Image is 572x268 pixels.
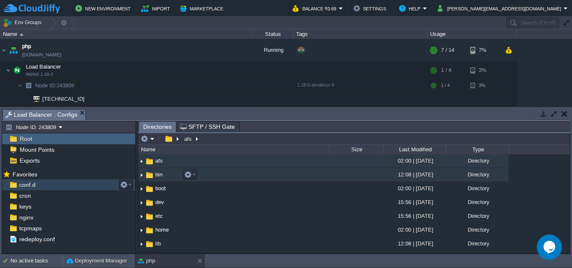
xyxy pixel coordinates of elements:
[154,185,167,192] span: boot
[154,171,164,178] a: bin
[399,3,423,13] button: Help
[446,237,509,250] div: Directory
[3,3,60,14] img: CloudJiffy
[383,182,446,195] div: 02:00 | [DATE]
[41,96,86,102] a: [TECHNICAL_ID]
[353,3,389,13] button: Settings
[384,145,446,154] div: Last Modified
[18,192,32,199] a: cron
[8,39,19,61] img: AMDAwAAAACH5BAEAAAAALAAAAAABAAEAAAICRAEAOw==
[180,3,226,13] button: Marketplace
[446,251,509,264] div: Directory
[446,223,509,236] div: Directory
[138,168,145,181] img: AMDAwAAAACH5BAEAAAAALAAAAAABAAEAAAICRAEAOw==
[28,92,39,105] img: AMDAwAAAACH5BAEAAAAALAAAAAABAAEAAAICRAEAOw==
[183,135,194,143] button: afs
[67,257,127,265] button: Deployment Manager
[446,209,509,222] div: Directory
[18,214,35,221] span: nginx
[145,171,154,180] img: AMDAwAAAACH5BAEAAAAALAAAAAABAAEAAAICRAEAOw==
[154,240,162,247] a: lib
[25,64,62,70] a: Load BalancerNGINX 1.28.0
[3,17,44,28] button: Env Groups
[252,29,293,39] div: Status
[293,3,339,13] button: Balance ₹0.69
[441,79,450,92] div: 1 / 4
[294,29,427,39] div: Tags
[138,196,145,209] img: AMDAwAAAACH5BAEAAAAALAAAAAABAAEAAAICRAEAOw==
[145,198,154,207] img: AMDAwAAAACH5BAEAAAAALAAAAAABAAEAAAICRAEAOw==
[23,106,28,119] img: AMDAwAAAACH5BAEAAAAALAAAAAABAAEAAAICRAEAOw==
[18,157,41,164] a: Exports
[11,62,23,79] img: AMDAwAAAACH5BAEAAAAALAAAAAABAAEAAAICRAEAOw==
[297,82,334,87] span: 1.28.0-almalinux-9
[138,210,145,223] img: AMDAwAAAACH5BAEAAAAALAAAAAABAAEAAAICRAEAOw==
[154,157,164,164] a: afs
[383,196,446,209] div: 15:56 | [DATE]
[18,235,56,243] a: redeploy.conf
[23,92,28,105] img: AMDAwAAAACH5BAEAAAAALAAAAAABAAEAAAICRAEAOw==
[18,203,33,210] span: keys
[441,62,451,79] div: 1 / 4
[41,92,86,105] span: [TECHNICAL_ID]
[11,171,39,178] a: Favorites
[75,3,133,13] button: New Environment
[383,223,446,236] div: 02:00 | [DATE]
[446,154,509,167] div: Directory
[441,39,454,61] div: 7 / 14
[145,226,154,235] img: AMDAwAAAACH5BAEAAAAALAAAAAABAAEAAAICRAEAOw==
[0,39,7,61] img: AMDAwAAAACH5BAEAAAAALAAAAAABAAEAAAICRAEAOw==
[10,254,63,268] div: No active tasks
[18,181,37,189] a: conf.d
[18,146,56,153] a: Mount Points
[141,3,173,13] button: Import
[470,79,497,92] div: 3%
[154,226,170,233] a: home
[138,257,155,265] button: php
[446,196,509,209] div: Directory
[138,237,145,250] img: AMDAwAAAACH5BAEAAAAALAAAAAABAAEAAAICRAEAOw==
[383,154,446,167] div: 02:00 | [DATE]
[428,29,516,39] div: Usage
[5,123,59,131] button: Node ID: 243809
[139,145,329,154] div: Name
[537,235,564,260] iframe: chat widget
[138,252,145,265] img: AMDAwAAAACH5BAEAAAAALAAAAAABAAEAAAICRAEAOw==
[138,155,145,168] img: AMDAwAAAACH5BAEAAAAALAAAAAABAAEAAAICRAEAOw==
[145,212,154,221] img: AMDAwAAAACH5BAEAAAAALAAAAAABAAEAAAICRAEAOw==
[18,225,43,232] a: tcpmaps
[383,237,446,250] div: 12:08 | [DATE]
[1,29,251,39] div: Name
[41,106,66,119] span: Public IP
[446,182,509,195] div: Directory
[145,240,154,249] img: AMDAwAAAACH5BAEAAAAALAAAAAABAAEAAAICRAEAOw==
[26,72,53,77] span: NGINX 1.28.0
[34,82,75,89] span: 243809
[383,209,446,222] div: 15:56 | [DATE]
[22,51,61,59] a: [DOMAIN_NAME]
[252,39,294,61] div: Running
[25,63,62,70] span: Load Balancer
[330,145,383,154] div: Size
[154,212,164,220] a: etc
[470,39,497,61] div: 7%
[20,33,23,36] img: AMDAwAAAACH5BAEAAAAALAAAAAABAAEAAAICRAEAOw==
[446,168,509,181] div: Directory
[447,145,509,154] div: Type
[35,82,57,89] span: Node ID:
[383,168,446,181] div: 12:08 | [DATE]
[438,3,564,13] button: [PERSON_NAME][EMAIL_ADDRESS][DOMAIN_NAME]
[22,42,31,51] span: php
[143,122,172,132] span: Directories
